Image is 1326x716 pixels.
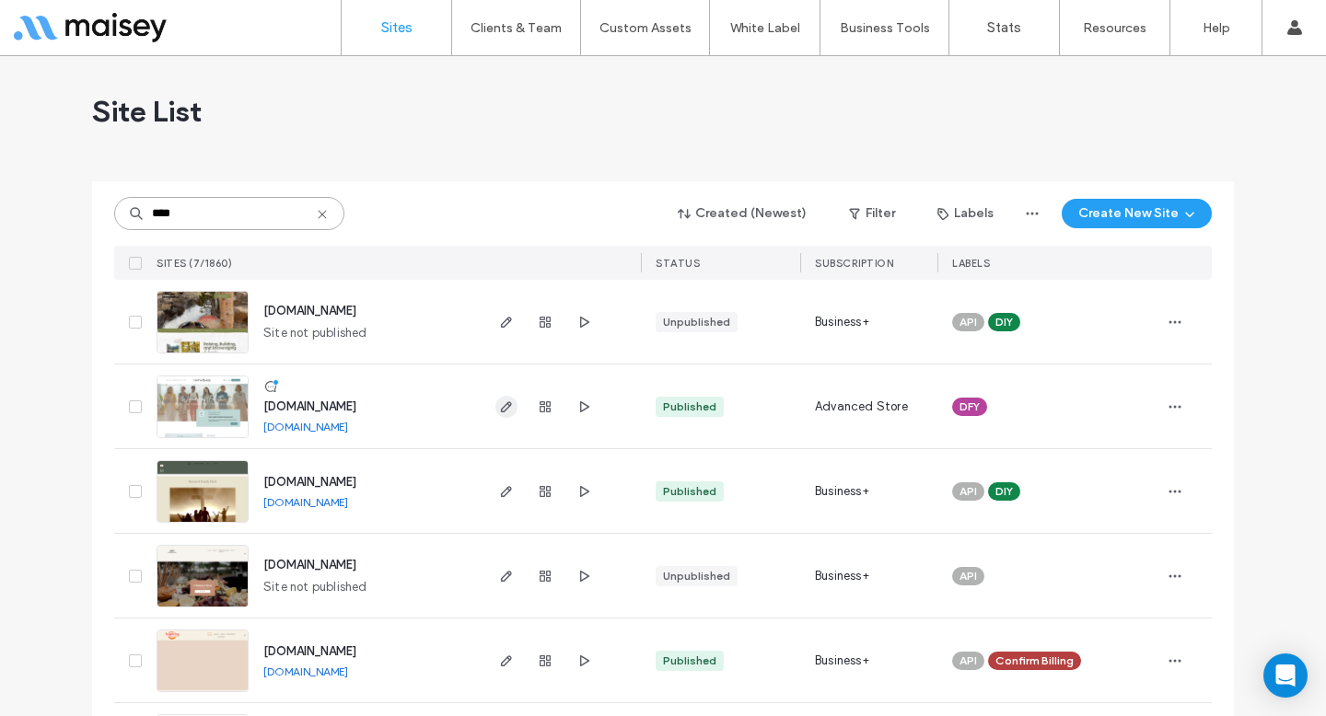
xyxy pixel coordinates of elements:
span: Business+ [815,567,869,585]
span: API [960,652,977,669]
span: DIY [995,314,1013,330]
a: [DOMAIN_NAME] [263,304,356,318]
a: [DOMAIN_NAME] [263,495,348,509]
span: Business+ [815,313,869,331]
span: Business+ [815,652,869,670]
div: Published [663,483,716,500]
span: API [960,314,977,330]
div: Unpublished [663,568,730,584]
span: API [960,568,977,584]
span: API [960,483,977,500]
button: Filter [831,199,913,228]
span: Business+ [815,482,869,501]
label: Custom Assets [599,20,692,36]
label: White Label [730,20,800,36]
span: Help [42,13,80,29]
label: Business Tools [840,20,930,36]
a: [DOMAIN_NAME] [263,664,348,678]
span: LABELS [952,257,990,270]
button: Labels [921,199,1010,228]
span: Site not published [263,324,367,342]
span: DIY [995,483,1013,500]
label: Help [1203,20,1230,36]
div: Open Intercom Messenger [1263,653,1308,698]
a: [DOMAIN_NAME] [263,475,356,489]
div: Published [663,398,716,415]
span: STATUS [656,257,700,270]
span: Advanced Store [815,398,908,416]
label: Resources [1083,20,1146,36]
span: SUBSCRIPTION [815,257,893,270]
span: Site not published [263,578,367,596]
label: Clients & Team [471,20,562,36]
label: Sites [381,19,413,36]
div: Published [663,652,716,669]
span: Confirm Billing [995,652,1074,669]
a: [DOMAIN_NAME] [263,558,356,572]
span: DFY [960,398,980,415]
a: [DOMAIN_NAME] [263,420,348,433]
span: SITES (7/1860) [157,257,232,270]
button: Created (Newest) [662,199,823,228]
span: Site List [92,93,202,130]
a: [DOMAIN_NAME] [263,644,356,658]
a: [DOMAIN_NAME] [263,399,356,413]
div: Unpublished [663,314,730,330]
label: Stats [987,19,1021,36]
button: Create New Site [1062,199,1212,228]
